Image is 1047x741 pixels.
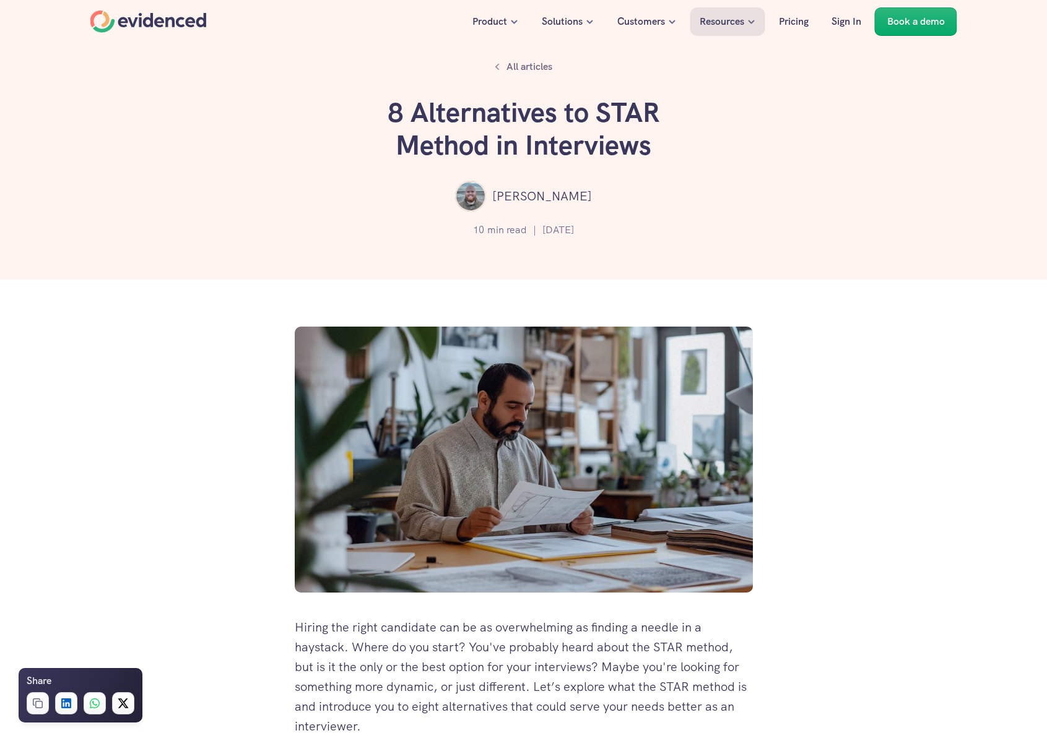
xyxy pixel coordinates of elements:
[488,56,559,78] a: All articles
[770,7,818,36] a: Pricing
[542,14,583,30] p: Solutions
[617,14,665,30] p: Customers
[455,181,486,212] img: ""
[90,11,207,33] a: Home
[875,7,957,36] a: Book a demo
[27,673,51,689] h6: Share
[338,96,710,162] h1: 8 Alternatives to STAR Method in Interviews
[472,14,507,30] p: Product
[822,7,871,36] a: Sign In
[473,222,484,238] p: 10
[542,222,574,238] p: [DATE]
[887,14,945,30] p: Book a demo
[779,14,809,30] p: Pricing
[487,222,527,238] p: min read
[533,222,536,238] p: |
[506,59,552,75] p: All articles
[295,617,753,736] p: Hiring the right candidate can be as overwhelming as finding a needle in a haystack. Where do you...
[700,14,744,30] p: Resources
[832,14,861,30] p: Sign In
[492,186,592,206] p: [PERSON_NAME]
[295,327,753,593] img: Looking at assessment methods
